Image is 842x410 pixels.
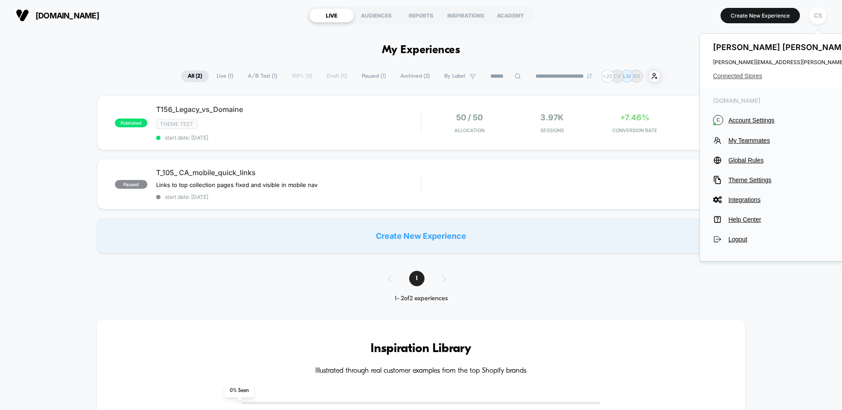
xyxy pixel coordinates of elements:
p: RS [633,73,640,79]
span: All ( 2 ) [181,70,209,82]
span: [DOMAIN_NAME] [36,11,99,20]
span: start date: [DATE] [156,194,421,200]
span: Theme Test [156,119,197,129]
span: 3.97k [540,113,564,122]
span: 50 / 50 [456,113,483,122]
p: LM [623,73,631,79]
div: REPORTS [399,8,443,22]
span: Archived ( 2 ) [394,70,436,82]
div: CS [809,7,826,24]
span: CONVERSION RATE [596,127,674,133]
span: start date: [DATE] [156,134,421,141]
h1: My Experiences [382,44,460,57]
div: AUDIENCES [354,8,399,22]
div: LIVE [309,8,354,22]
h4: Illustrated through real customer examples from the top Shopify brands [123,367,719,375]
span: Allocation [454,127,485,133]
button: [DOMAIN_NAME] [13,8,102,22]
span: Paused ( 1 ) [355,70,392,82]
span: T156_Legacy_vs_Domaine [156,105,421,114]
span: T_105_ CA_mobile_quick_links [156,168,421,177]
span: Live ( 1 ) [210,70,240,82]
span: Sessions [513,127,592,133]
div: Create New Experience [97,218,745,253]
button: CS [806,7,829,25]
img: Visually logo [16,9,29,22]
h3: Inspiration Library [123,342,719,356]
span: Links to top collection pages fixed and visible in mobile nav [156,181,318,188]
div: ACADEMY [488,8,533,22]
span: By Label [444,73,465,79]
i: C [713,115,723,125]
span: A/B Test ( 1 ) [241,70,284,82]
span: +7.46% [620,113,649,122]
button: Create New Experience [721,8,800,23]
div: 1 - 2 of 2 experiences [379,295,464,302]
div: INSPIRATIONS [443,8,488,22]
span: published [115,119,147,127]
span: 1 [409,271,425,286]
div: + 20 [601,70,614,83]
p: CV [614,73,621,79]
span: 0 % Seen [225,384,254,397]
span: paused [115,180,147,189]
img: end [587,73,592,79]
